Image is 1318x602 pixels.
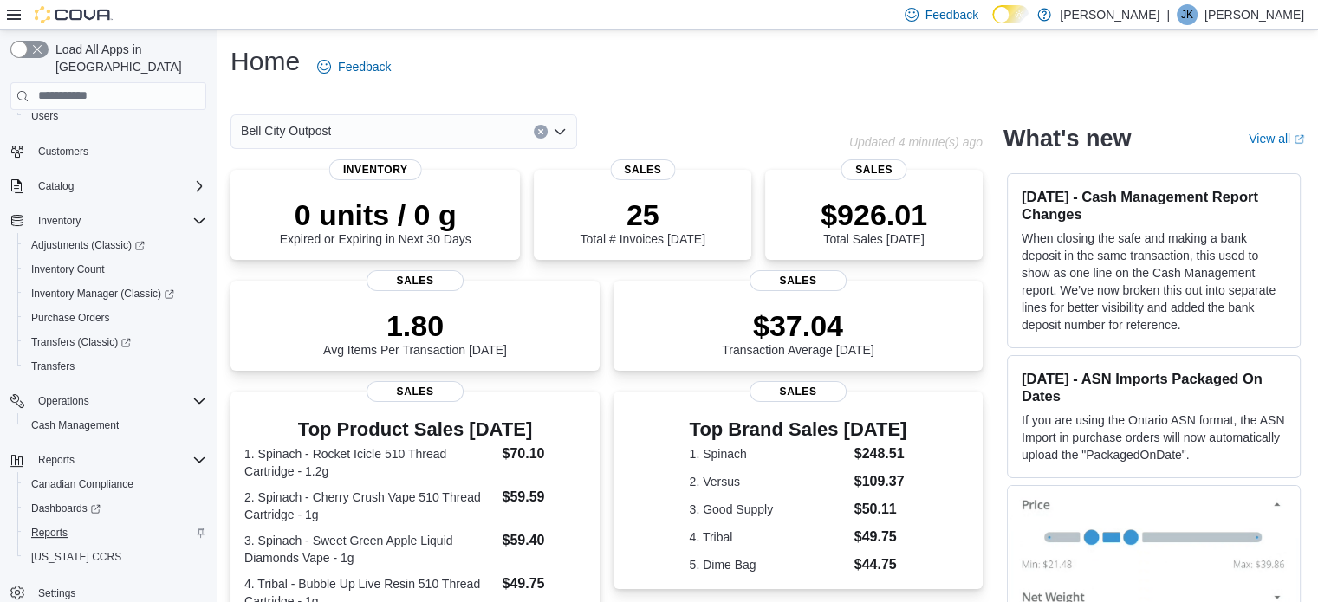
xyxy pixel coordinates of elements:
div: Justin Keen [1177,4,1198,25]
div: Total # Invoices [DATE] [580,197,704,246]
dd: $49.75 [502,573,585,594]
button: Open list of options [553,125,567,139]
span: Settings [38,586,75,600]
button: Reports [17,521,213,545]
span: Inventory Manager (Classic) [31,287,174,301]
dd: $248.51 [854,443,907,464]
span: Customers [31,140,206,162]
button: Cash Management [17,413,213,437]
span: Canadian Compliance [31,477,133,491]
button: Inventory [31,210,88,231]
div: Total Sales [DATE] [821,197,927,246]
p: | [1166,4,1170,25]
a: Inventory Manager (Classic) [17,282,213,306]
span: Users [24,106,206,126]
a: Feedback [310,49,398,84]
a: Transfers [24,356,81,377]
p: 1.80 [323,308,507,343]
a: View allExternal link [1249,132,1304,146]
a: Transfers (Classic) [17,330,213,354]
dt: 4. Tribal [690,528,847,546]
button: Catalog [3,174,213,198]
button: Purchase Orders [17,306,213,330]
p: $37.04 [722,308,874,343]
div: Expired or Expiring in Next 30 Days [280,197,471,246]
dd: $49.75 [854,527,907,547]
a: Transfers (Classic) [24,332,138,353]
span: Reports [31,450,206,470]
button: Reports [31,450,81,470]
span: Load All Apps in [GEOGRAPHIC_DATA] [49,41,206,75]
button: Inventory [3,209,213,233]
span: Users [31,109,58,123]
input: Dark Mode [992,5,1029,23]
p: Updated 4 minute(s) ago [849,135,983,149]
span: Inventory [31,210,206,231]
a: Inventory Count [24,259,112,280]
span: Dark Mode [992,23,993,24]
span: Inventory Count [31,262,105,276]
dd: $59.40 [502,530,585,551]
p: When closing the safe and making a bank deposit in the same transaction, this used to show as one... [1022,230,1286,333]
svg: External link [1294,134,1304,145]
span: Sales [367,270,464,291]
span: Transfers [31,359,75,373]
span: Operations [38,394,89,408]
span: Feedback [925,6,978,23]
span: Reports [31,526,68,540]
span: Adjustments (Classic) [24,235,206,256]
span: Transfers [24,356,206,377]
span: Catalog [38,179,74,193]
span: Dashboards [24,498,206,519]
a: Inventory Manager (Classic) [24,283,181,304]
span: Inventory Count [24,259,206,280]
span: Sales [750,381,847,402]
dt: 1. Spinach [690,445,847,463]
span: Inventory [329,159,422,180]
button: Clear input [534,125,548,139]
dd: $109.37 [854,471,907,492]
button: Reports [3,448,213,472]
a: Users [24,106,65,126]
p: 0 units / 0 g [280,197,471,232]
p: 25 [580,197,704,232]
button: Transfers [17,354,213,379]
dt: 1. Spinach - Rocket Icicle 510 Thread Cartridge - 1.2g [244,445,495,480]
h3: Top Brand Sales [DATE] [690,419,907,440]
h1: Home [230,44,300,79]
h3: Top Product Sales [DATE] [244,419,586,440]
a: Adjustments (Classic) [17,233,213,257]
span: JK [1181,4,1193,25]
button: Canadian Compliance [17,472,213,496]
dd: $59.59 [502,487,585,508]
span: Inventory Manager (Classic) [24,283,206,304]
span: Washington CCRS [24,547,206,567]
a: Dashboards [17,496,213,521]
button: Customers [3,139,213,164]
img: Cova [35,6,113,23]
a: Canadian Compliance [24,474,140,495]
button: Operations [3,389,213,413]
button: Users [17,104,213,128]
span: Purchase Orders [24,307,206,328]
span: Reports [24,522,206,543]
a: Customers [31,141,95,162]
span: Transfers (Classic) [31,335,131,349]
a: Adjustments (Classic) [24,235,152,256]
span: [US_STATE] CCRS [31,550,121,564]
a: [US_STATE] CCRS [24,547,128,567]
span: Operations [31,391,206,411]
dt: 3. Spinach - Sweet Green Apple Liquid Diamonds Vape - 1g [244,532,495,566]
span: Reports [38,453,75,467]
a: Reports [24,522,75,543]
button: Catalog [31,176,81,197]
button: Inventory Count [17,257,213,282]
a: Dashboards [24,498,107,519]
button: [US_STATE] CCRS [17,545,213,569]
span: Canadian Compliance [24,474,206,495]
p: If you are using the Ontario ASN format, the ASN Import in purchase orders will now automatically... [1022,411,1286,463]
div: Transaction Average [DATE] [722,308,874,357]
span: Cash Management [24,415,206,436]
span: Transfers (Classic) [24,332,206,353]
dd: $44.75 [854,554,907,575]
